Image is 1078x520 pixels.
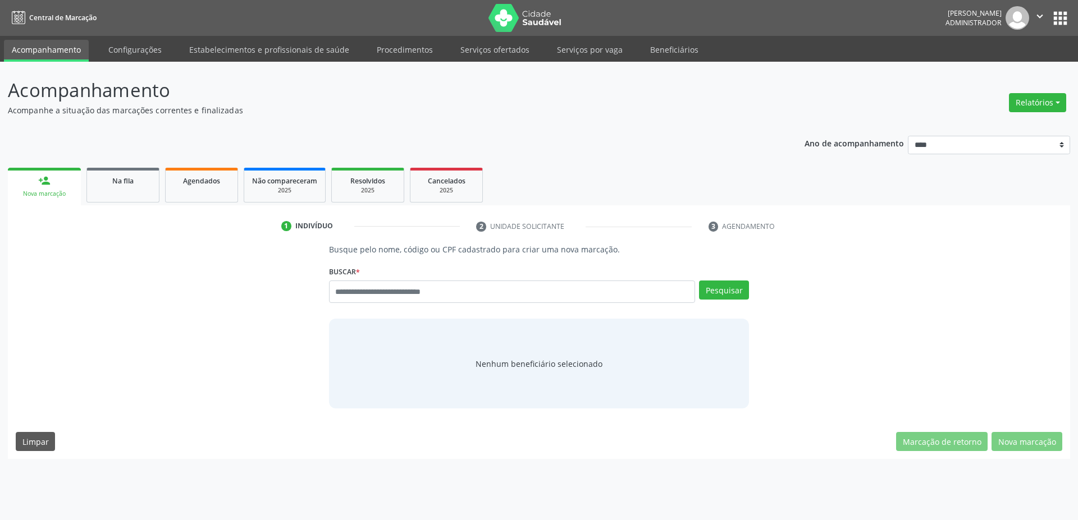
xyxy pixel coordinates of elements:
div: person_add [38,174,51,187]
span: Cancelados [428,176,465,186]
div: 1 [281,221,291,231]
span: Agendados [183,176,220,186]
button: Relatórios [1009,93,1066,112]
button: Pesquisar [699,280,749,300]
img: img [1006,6,1029,30]
div: [PERSON_NAME] [945,8,1002,18]
span: Na fila [112,176,134,186]
button: Limpar [16,432,55,451]
div: 2025 [340,186,396,195]
a: Beneficiários [642,40,706,59]
span: Central de Marcação [29,13,97,22]
a: Serviços ofertados [453,40,537,59]
div: 2025 [252,186,317,195]
p: Acompanhamento [8,76,751,104]
a: Configurações [101,40,170,59]
i:  [1034,10,1046,22]
span: Administrador [945,18,1002,27]
a: Acompanhamento [4,40,89,62]
a: Procedimentos [369,40,441,59]
div: Nova marcação [16,190,73,198]
span: Não compareceram [252,176,317,186]
div: Indivíduo [295,221,333,231]
a: Estabelecimentos e profissionais de saúde [181,40,357,59]
div: 2025 [418,186,474,195]
span: Nenhum beneficiário selecionado [476,358,602,370]
label: Buscar [329,263,360,280]
p: Busque pelo nome, código ou CPF cadastrado para criar uma nova marcação. [329,243,750,255]
p: Acompanhe a situação das marcações correntes e finalizadas [8,104,751,116]
p: Ano de acompanhamento [805,136,904,150]
a: Serviços por vaga [549,40,631,59]
span: Resolvidos [350,176,385,186]
button:  [1029,6,1050,30]
button: apps [1050,8,1070,28]
button: Nova marcação [992,432,1062,451]
a: Central de Marcação [8,8,97,27]
button: Marcação de retorno [896,432,988,451]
